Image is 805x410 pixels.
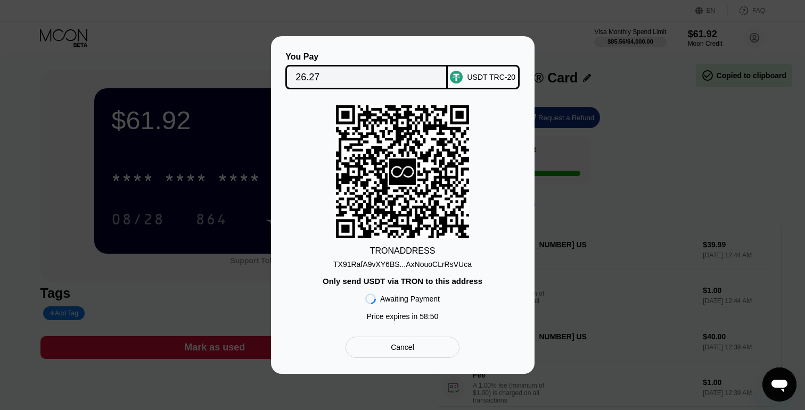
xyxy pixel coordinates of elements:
[420,312,438,321] span: 58 : 50
[333,256,472,269] div: TX91RafA9vXY6BS...AxNouoCLrRsVUca
[346,337,459,358] div: Cancel
[287,52,519,89] div: You PayUSDT TRC-20
[762,367,796,401] iframe: Button to launch messaging window
[323,277,482,286] div: Only send USDT via TRON to this address
[285,52,448,62] div: You Pay
[391,342,414,352] div: Cancel
[467,73,515,81] div: USDT TRC-20
[333,260,472,269] div: TX91RafA9vXY6BS...AxNouoCLrRsVUca
[367,312,439,321] div: Price expires in
[370,246,436,256] div: TRON ADDRESS
[380,295,440,303] div: Awaiting Payment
